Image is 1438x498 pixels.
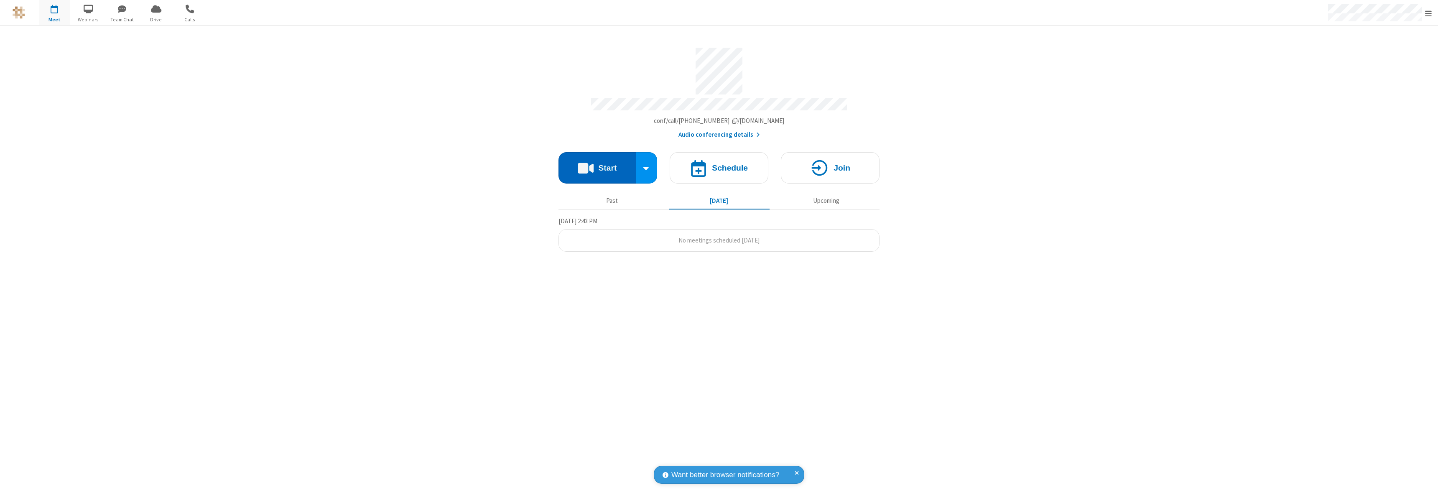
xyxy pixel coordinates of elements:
button: Upcoming [776,193,877,209]
section: Today's Meetings [558,216,880,252]
span: Drive [140,16,172,23]
img: QA Selenium DO NOT DELETE OR CHANGE [13,6,25,19]
span: No meetings scheduled [DATE] [678,236,760,244]
span: [DATE] 2:43 PM [558,217,597,225]
h4: Start [598,164,617,172]
button: Audio conferencing details [678,130,760,140]
span: Want better browser notifications? [671,470,779,480]
button: Past [562,193,663,209]
span: Meet [39,16,70,23]
span: Copy my meeting room link [654,117,785,125]
iframe: Chat [1417,476,1432,492]
button: Join [781,152,880,184]
h4: Join [834,164,850,172]
h4: Schedule [712,164,748,172]
div: Start conference options [636,152,658,184]
span: Webinars [73,16,104,23]
button: Start [558,152,636,184]
span: Team Chat [107,16,138,23]
button: [DATE] [669,193,770,209]
span: Calls [174,16,206,23]
section: Account details [558,41,880,140]
button: Copy my meeting room linkCopy my meeting room link [654,116,785,126]
button: Schedule [670,152,768,184]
